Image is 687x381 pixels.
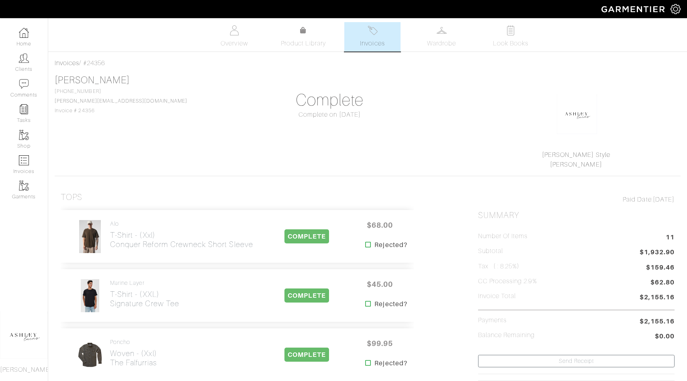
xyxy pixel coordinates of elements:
h5: Balance Remaining [478,332,535,339]
strong: Rejected? [374,299,407,309]
a: marine layer T-Shirt - (XXL)Signature Crew Tee [110,280,179,308]
a: Look Books [483,22,539,51]
h2: Woven - (xxl) The Falfurrias [110,349,157,367]
img: JkBpWVWcE2uAbJoLaKxG5yPD [79,220,102,253]
span: 11 [666,233,675,243]
a: poncho Woven - (xxl)The Falfurrias [110,339,157,367]
img: garmentier-logo-header-white-b43fb05a5012e4ada735d5af1a66efaba907eab6374d6393d1fbf88cb4ef424d.png [597,2,671,16]
a: Product Library [275,26,331,48]
a: Send Receipt [478,355,675,367]
a: [PERSON_NAME][EMAIL_ADDRESS][DOMAIN_NAME] [55,98,187,104]
img: basicinfo-40fd8af6dae0f16599ec9e87c0ef1c0a1fdea2edbe929e3d69a839185d80c458.svg [229,25,239,35]
div: Complete on [DATE] [231,110,428,119]
strong: Rejected? [374,240,407,250]
span: $62.80 [650,278,675,288]
img: P6pBQcnLr8DiCenQZevrmHhk [73,338,107,372]
span: Paid Date: [623,196,653,203]
span: COMPLETE [284,229,329,243]
h5: Tax ( : 8.25%) [478,263,520,270]
img: wardrobe-487a4870c1b7c33e795ec22d11cfc2ed9d08956e64fb3008fe2437562e282088.svg [437,25,447,35]
h5: Number of Items [478,233,528,240]
h4: poncho [110,339,157,346]
span: COMPLETE [284,288,329,303]
span: $1,932.90 [640,247,675,258]
h5: CC Processing 2.9% [478,278,537,285]
div: / #24356 [55,58,681,68]
span: Overview [221,39,247,48]
h4: marine layer [110,280,179,286]
span: [PHONE_NUMBER] Invoice # 24356 [55,89,187,113]
h3: Tops [61,192,82,202]
strong: Rejected? [374,358,407,368]
span: COMPLETE [284,348,329,362]
img: VUVtCCsCJXDVJduLBpE5Eaf2 [80,279,100,313]
img: garments-icon-b7da505a4dc4fd61783c78ac3ca0ef83fa9d6f193b1c9dc38574b1d14d53ca28.png [19,130,29,140]
img: comment-icon-a0a6a9ef722e966f86d9cbdc48e553b5cf19dbc54f86b18d962a5391bc8f6eb6.png [19,79,29,89]
img: clients-icon-6bae9207a08558b7cb47a8932f037763ab4055f8c8b6bfacd5dc20c3e0201464.png [19,53,29,63]
img: reminder-icon-8004d30b9f0a5d33ae49ab947aed9ed385cf756f9e5892f1edd6e32f2345188e.png [19,104,29,114]
a: alo T-Shirt - (xxl)Conquer Reform Crewneck Short Sleeve [110,220,253,249]
span: Look Books [493,39,529,48]
h1: Complete [231,91,428,110]
img: garments-icon-b7da505a4dc4fd61783c78ac3ca0ef83fa9d6f193b1c9dc38574b1d14d53ca28.png [19,181,29,191]
a: Overview [206,22,262,51]
div: [DATE] [478,195,675,204]
a: [PERSON_NAME] [55,75,130,85]
a: Invoices [344,22,401,51]
a: Wardrobe [413,22,470,51]
h2: T-Shirt - (XXL) Signature Crew Tee [110,290,179,308]
span: Product Library [281,39,326,48]
span: $45.00 [356,276,404,293]
img: okhkJxsQsug8ErY7G9ypRsDh.png [557,94,597,134]
img: dashboard-icon-dbcd8f5a0b271acd01030246c82b418ddd0df26cd7fceb0bd07c9910d44c42f6.png [19,28,29,38]
h5: Payments [478,317,507,324]
span: $68.00 [356,216,404,234]
span: Wardrobe [427,39,456,48]
a: [PERSON_NAME] [550,161,602,168]
h5: Invoice Total [478,292,516,300]
span: Invoices [360,39,384,48]
a: [PERSON_NAME] Style [542,151,610,159]
span: $2,155.16 [640,292,675,303]
a: Invoices [55,60,79,67]
img: todo-9ac3debb85659649dc8f770b8b6100bb5dab4b48dedcbae339e5042a72dfd3cc.svg [506,25,516,35]
span: $0.00 [655,332,675,342]
img: orders-27d20c2124de7fd6de4e0e44c1d41de31381a507db9b33961299e4e07d508b8c.svg [368,25,378,35]
img: gear-icon-white-bd11855cb880d31180b6d7d6211b90ccbf57a29d726f0c71d8c61bd08dd39cc2.png [671,4,681,14]
h5: Subtotal [478,247,503,255]
span: $99.95 [356,335,404,352]
span: $159.46 [646,263,675,272]
h4: alo [110,220,253,227]
h2: T-Shirt - (xxl) Conquer Reform Crewneck Short Sleeve [110,231,253,249]
h2: Summary [478,210,675,220]
span: $2,155.16 [640,317,675,326]
img: orders-icon-0abe47150d42831381b5fb84f609e132dff9fe21cb692f30cb5eec754e2cba89.png [19,155,29,165]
